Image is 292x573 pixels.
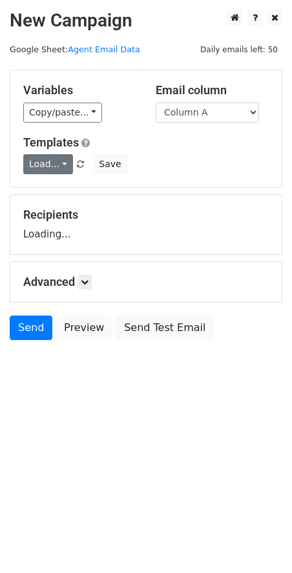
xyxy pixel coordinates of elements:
h5: Email column [156,83,269,97]
a: Templates [23,136,79,149]
button: Save [93,154,127,174]
span: Daily emails left: 50 [196,43,282,57]
small: Google Sheet: [10,45,140,54]
a: Send [10,316,52,340]
h2: New Campaign [10,10,282,32]
div: Loading... [23,208,269,241]
a: Copy/paste... [23,103,102,123]
a: Daily emails left: 50 [196,45,282,54]
a: Send Test Email [116,316,214,340]
a: Preview [56,316,112,340]
h5: Variables [23,83,136,97]
h5: Advanced [23,275,269,289]
a: Agent Email Data [68,45,140,54]
h5: Recipients [23,208,269,222]
a: Load... [23,154,73,174]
